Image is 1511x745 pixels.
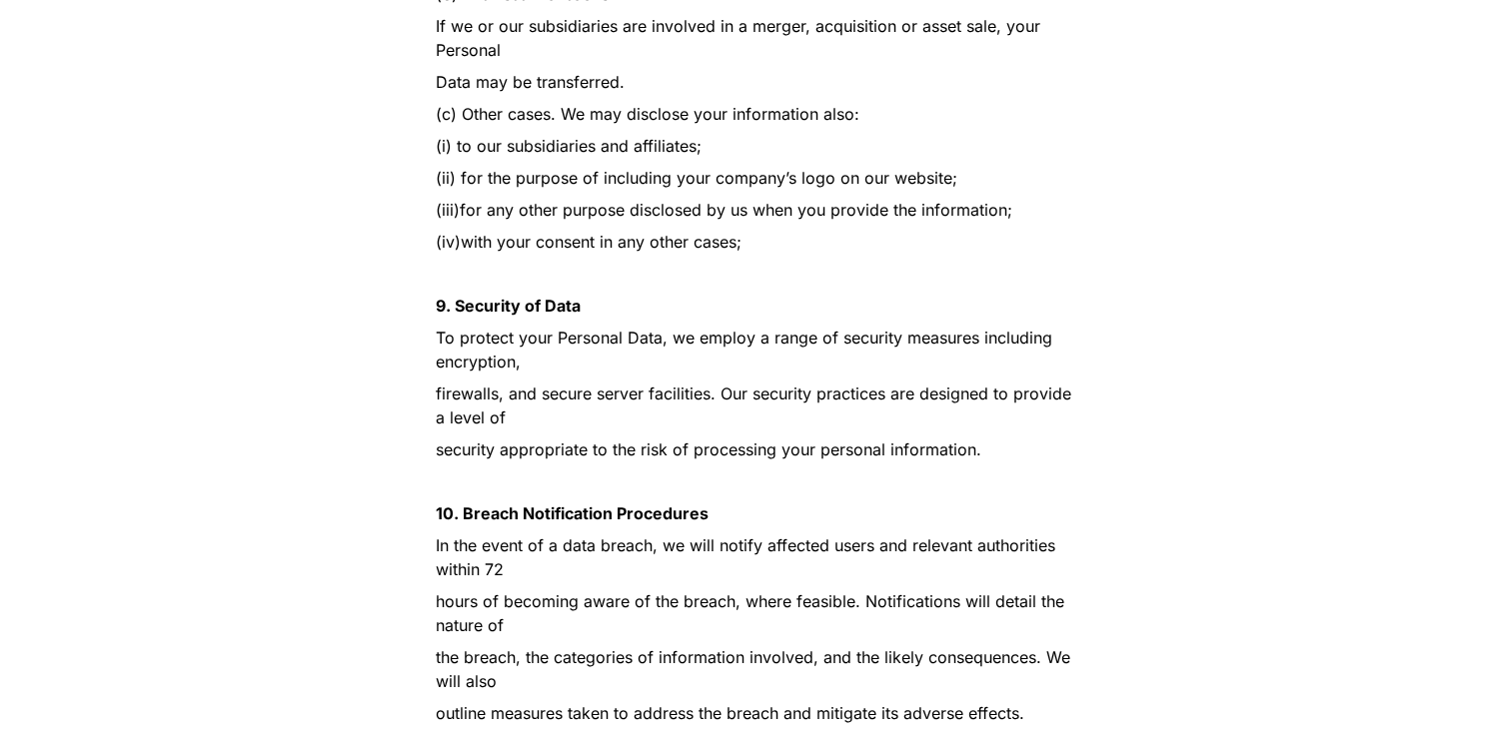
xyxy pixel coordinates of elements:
[436,72,625,92] span: Data may be transferred.
[436,104,859,124] span: (c) Other cases. We may disclose your information also:
[436,200,1012,220] span: (iii)for any other purpose disclosed by us when you provide the information;
[436,703,1024,723] span: outline measures taken to address the breach and mitigate its adverse effects.
[436,16,1045,60] span: If we or our subsidiaries are involved in a merger, acquisition or asset sale, your Personal
[436,232,742,252] span: (iv)with your consent in any other cases;
[436,503,709,523] strong: 10. Breach Notification Procedures
[436,591,1069,635] span: hours of becoming aware of the breach, where feasible. Notifications will detail the nature of
[436,383,1076,427] span: firewalls, and secure server facilities. Our security practices are designed to provide a level of
[436,535,1060,579] span: In the event of a data breach, we will notify affected users and relevant authorities within 72
[436,296,581,316] strong: 9. Security of Data
[436,647,1075,691] span: the breach, the categories of information involved, and the likely consequences. We will also
[436,168,957,188] span: (ii) for the purpose of including your company’s logo on our website;
[436,328,1057,372] span: To protect your Personal Data, we employ a range of security measures including encryption,
[436,136,702,156] span: (i) to our subsidiaries and affiliates;
[436,439,981,459] span: security appropriate to the risk of processing your personal information.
